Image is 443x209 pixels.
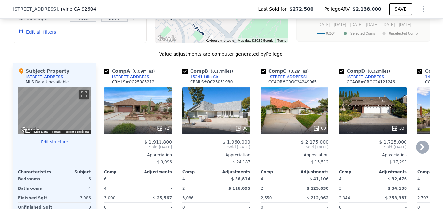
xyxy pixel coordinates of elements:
span: Sold [DATE] [339,145,407,150]
div: 2 [182,184,215,193]
span: $ 1,725,000 [379,139,407,145]
div: Finished Sqft [18,193,53,202]
button: Map Data [34,130,48,134]
div: 72 [157,125,169,132]
div: CRMLS # OC25061930 [190,79,233,85]
button: Keyboard shortcuts [206,38,234,43]
div: Adjustments [138,169,172,174]
span: 3,000 [104,196,115,200]
button: Toggle fullscreen view [79,90,89,99]
a: Terms (opens in new tab) [52,130,61,133]
text: [DATE] [317,22,330,27]
a: Open this area in Google Maps (opens a new window) [156,35,178,43]
button: Keyboard shortcuts [25,130,30,133]
div: 3 [339,184,372,193]
div: Appreciation [104,152,172,158]
span: , Irvine [58,6,96,12]
div: [STREET_ADDRESS] [347,74,386,79]
div: CRMLS # OC25085212 [112,79,154,85]
span: $ 212,962 [307,196,328,200]
div: Comp [339,169,373,174]
div: CCAOR # CROC24249065 [268,79,317,85]
span: Sold [DATE] [104,145,172,150]
span: Map data ©2025 Google [238,39,273,42]
div: Appreciation [261,152,328,158]
a: Terms (opens in new tab) [277,39,286,42]
span: Pellego ARV [324,6,353,12]
div: 3,086 [56,193,91,202]
button: Edit all filters [18,29,56,35]
a: [STREET_ADDRESS] [261,74,307,79]
span: $ 34,138 [388,186,407,191]
a: 15241 Lille Cir [182,74,219,79]
span: ( miles) [208,69,236,74]
div: Street View [18,87,91,134]
span: 2,550 [261,196,272,200]
img: Google [20,126,41,134]
div: Adjustments [295,169,328,174]
span: $272,500 [289,6,313,12]
a: Report a problem [65,130,89,133]
div: Value adjustments are computer generated by Pellego . [13,51,430,57]
span: -$ 24,187 [231,160,250,164]
span: -$ 17,299 [388,160,407,164]
span: 6 [104,177,107,181]
a: Open this area in Google Maps (opens a new window) [20,126,41,134]
div: Map [18,87,91,134]
span: Sold [DATE] [182,145,250,150]
span: 0.2 [290,69,297,74]
button: SAVE [389,3,412,15]
div: Subject [54,169,91,174]
div: Comp [261,169,295,174]
span: 4 [339,177,342,181]
div: 14 Eagle Point [203,32,216,49]
div: Appreciation [182,152,250,158]
span: Sold [DATE] [261,145,328,150]
span: ( miles) [365,69,392,74]
span: $ 253,387 [385,196,407,200]
span: $ 25,567 [153,196,172,200]
span: 0.17 [212,69,221,74]
span: ( miles) [130,69,157,74]
span: $ 2,175,000 [301,139,328,145]
button: Edit structure [18,139,91,145]
div: 38 [235,125,248,132]
span: 0.09 [134,69,143,74]
span: 4 [261,177,263,181]
div: CCAOR # CROC24121246 [347,79,395,85]
span: 2,344 [339,196,350,200]
div: Comp B [182,68,236,74]
a: [STREET_ADDRESS] [339,74,386,79]
span: $ 1,960,000 [222,139,250,145]
span: ( miles) [286,69,311,74]
span: $ 41,106 [309,177,328,181]
span: $ 116,095 [228,186,250,191]
span: $ 32,476 [388,177,407,181]
span: $ 36,814 [231,177,250,181]
div: Comp [104,169,138,174]
div: 60 [313,125,326,132]
div: Comp D [339,68,392,74]
div: 4 [104,184,137,193]
span: $2,138,000 [352,7,381,12]
text: Unselected Comp [389,31,418,35]
div: - [139,184,172,193]
div: 6 [56,174,91,184]
text: 92604 [326,31,336,35]
div: 14 Eagle Pt [203,32,216,48]
div: Bathrooms [18,184,53,193]
span: -$ 13,512 [310,160,328,164]
span: [STREET_ADDRESS] [13,6,58,12]
text: [DATE] [350,22,363,27]
div: Bedrooms [18,174,53,184]
div: Subject Property [18,68,69,74]
div: [STREET_ADDRESS] [268,74,307,79]
span: Last Sold for [258,6,290,12]
div: Adjustments [216,169,250,174]
text: [DATE] [383,22,395,27]
span: 0.32 [369,69,378,74]
text: [DATE] [334,22,346,27]
span: -$ 9,096 [156,160,172,164]
div: 33 [391,125,404,132]
text: Selected Comp [350,31,375,35]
